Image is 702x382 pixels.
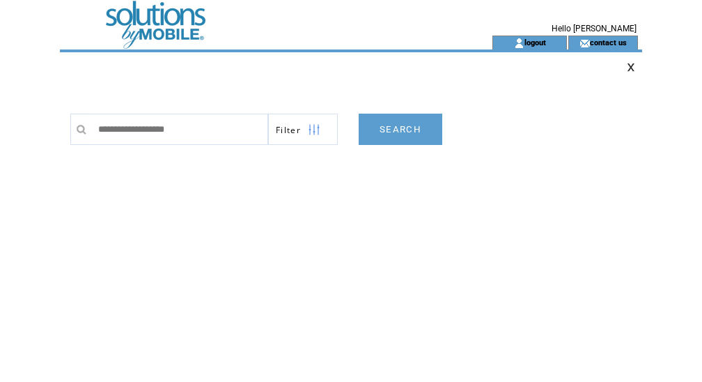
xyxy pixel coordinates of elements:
[579,38,590,49] img: contact_us_icon.gif
[552,24,637,33] span: Hello [PERSON_NAME]
[359,114,442,145] a: SEARCH
[514,38,524,49] img: account_icon.gif
[590,38,627,47] a: contact us
[308,114,320,146] img: filters.png
[524,38,546,47] a: logout
[268,114,338,145] a: Filter
[276,124,301,136] span: Show filters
